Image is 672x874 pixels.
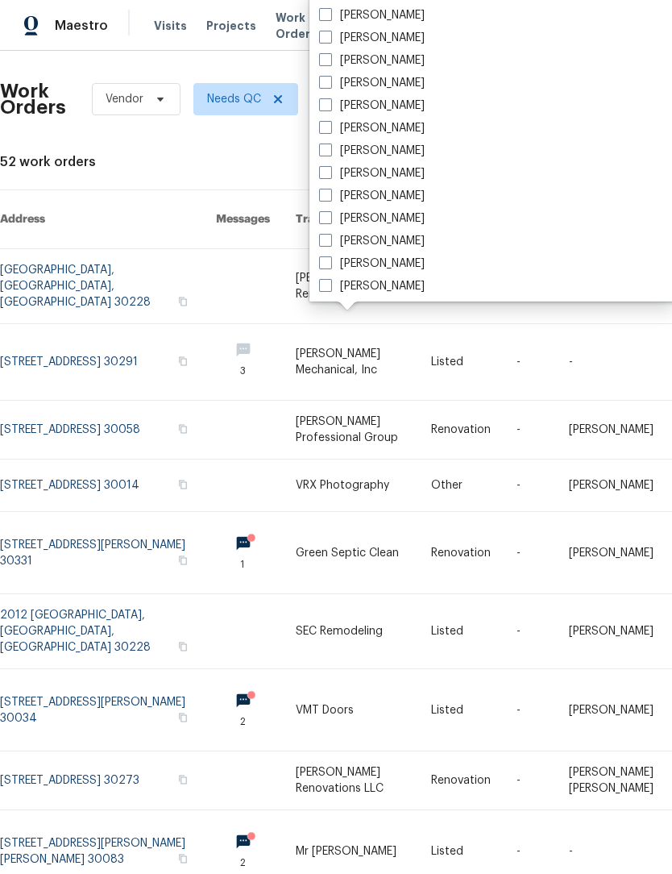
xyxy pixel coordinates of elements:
td: [PERSON_NAME] Renovations LLC [283,751,418,810]
button: Copy Address [176,553,190,568]
td: - [504,512,556,594]
span: Projects [206,18,256,34]
button: Copy Address [176,851,190,866]
td: - [504,324,556,401]
label: [PERSON_NAME] [319,7,425,23]
label: [PERSON_NAME] [319,301,425,317]
td: - [504,460,556,512]
label: [PERSON_NAME] [319,120,425,136]
td: Other [418,460,504,512]
label: [PERSON_NAME] [319,256,425,272]
button: Copy Address [176,477,190,492]
td: [PERSON_NAME] Renovations LLC [283,249,418,324]
span: Visits [154,18,187,34]
td: VRX Photography [283,460,418,512]
span: Maestro [55,18,108,34]
button: Copy Address [176,710,190,725]
td: - [504,401,556,460]
label: [PERSON_NAME] [319,165,425,181]
td: - [504,751,556,810]
label: [PERSON_NAME] [319,98,425,114]
td: Listed [418,594,504,669]
td: [PERSON_NAME] Mechanical, Inc [283,324,418,401]
button: Copy Address [176,354,190,368]
span: Work Orders [276,10,317,42]
label: [PERSON_NAME] [319,143,425,159]
th: Trade Partner [283,190,418,249]
button: Copy Address [176,639,190,654]
button: Copy Address [176,772,190,787]
td: Listed [418,324,504,401]
label: [PERSON_NAME] [319,210,425,227]
td: - [504,669,556,751]
td: [PERSON_NAME] Professional Group [283,401,418,460]
td: - [504,594,556,669]
button: Copy Address [176,294,190,309]
td: Renovation [418,751,504,810]
label: [PERSON_NAME] [319,188,425,204]
span: Needs QC [207,91,261,107]
span: Vendor [106,91,143,107]
label: [PERSON_NAME] [319,30,425,46]
label: [PERSON_NAME] [319,75,425,91]
th: Messages [203,190,283,249]
label: [PERSON_NAME] [319,278,425,294]
td: SEC Remodeling [283,594,418,669]
td: Renovation [418,401,504,460]
td: Listed [418,669,504,751]
td: VMT Doors [283,669,418,751]
td: Renovation [418,512,504,594]
label: [PERSON_NAME] [319,233,425,249]
td: Green Septic Clean [283,512,418,594]
button: Copy Address [176,422,190,436]
label: [PERSON_NAME] [319,52,425,69]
